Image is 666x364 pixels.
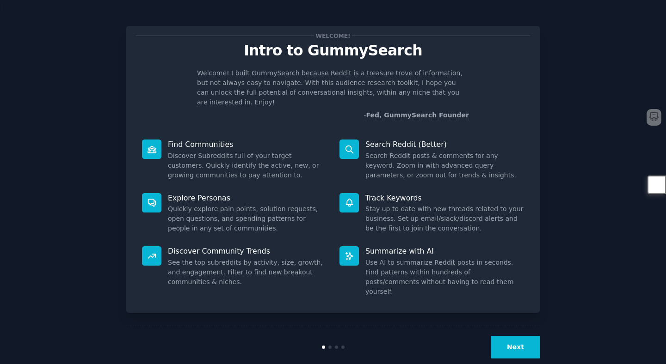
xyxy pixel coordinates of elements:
p: Discover Community Trends [168,246,327,256]
p: Welcome! I built GummySearch because Reddit is a treasure trove of information, but not always ea... [197,68,469,107]
p: Track Keywords [365,193,524,203]
p: Intro to GummySearch [136,42,530,59]
dd: Use AI to summarize Reddit posts in seconds. Find patterns within hundreds of posts/comments with... [365,258,524,297]
dd: Stay up to date with new threads related to your business. Set up email/slack/discord alerts and ... [365,204,524,233]
p: Search Reddit (Better) [365,140,524,149]
div: - [364,110,469,120]
p: Summarize with AI [365,246,524,256]
p: Find Communities [168,140,327,149]
dd: See the top subreddits by activity, size, growth, and engagement. Filter to find new breakout com... [168,258,327,287]
dd: Discover Subreddits full of your target customers. Quickly identify the active, new, or growing c... [168,151,327,180]
p: Explore Personas [168,193,327,203]
span: Welcome! [314,31,352,41]
dd: Search Reddit posts & comments for any keyword. Zoom in with advanced query parameters, or zoom o... [365,151,524,180]
a: Fed, GummySearch Founder [366,111,469,119]
button: Next [491,336,540,358]
dd: Quickly explore pain points, solution requests, open questions, and spending patterns for people ... [168,204,327,233]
